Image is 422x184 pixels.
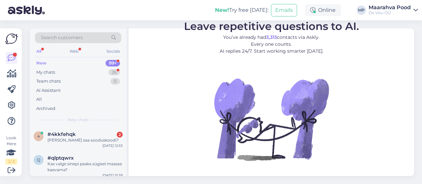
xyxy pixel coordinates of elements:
[36,96,42,103] div: All
[266,34,277,40] b: 3,313
[184,34,359,55] p: You’ve already had contacts via Askly. Every one counts. AI replies 24/7. Start working smarter [...
[5,159,17,165] div: 2 / 3
[305,4,341,16] div: Online
[36,60,46,66] div: New
[47,131,76,137] span: #4kkfehqk
[47,137,123,143] div: [PERSON_NAME] saa sooduskoodi?
[47,161,123,173] div: Kas valge sinepi peaks sügisel maasse kaevama?
[47,155,74,161] span: #qlptqwrx
[105,60,120,66] div: 99+
[184,20,359,33] span: Leave repetitive questions to AI.
[5,34,18,44] img: Askly Logo
[5,135,17,165] div: Look Here
[36,105,55,112] div: Archived
[212,60,331,178] img: No Chat active
[215,6,268,14] div: Try free [DATE]:
[108,69,120,76] div: 26
[357,6,366,15] div: MP
[117,132,123,138] div: 2
[68,117,89,123] span: New chats
[36,87,61,94] div: AI Assistant
[36,78,61,85] div: Team chats
[369,5,418,15] a: Maarahva PoodDe Visu OÜ
[68,47,80,56] div: Web
[103,143,123,148] div: [DATE] 12:53
[41,34,83,41] span: Search customers
[271,4,297,16] button: Emails
[369,10,411,15] div: De Visu OÜ
[369,5,411,10] div: Maarahva Pood
[37,157,40,162] span: q
[35,47,43,56] div: All
[110,78,120,85] div: 0
[215,7,229,13] b: New!
[105,47,121,56] div: Socials
[36,69,55,76] div: My chats
[37,134,40,139] span: 4
[103,173,123,178] div: [DATE] 15:39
